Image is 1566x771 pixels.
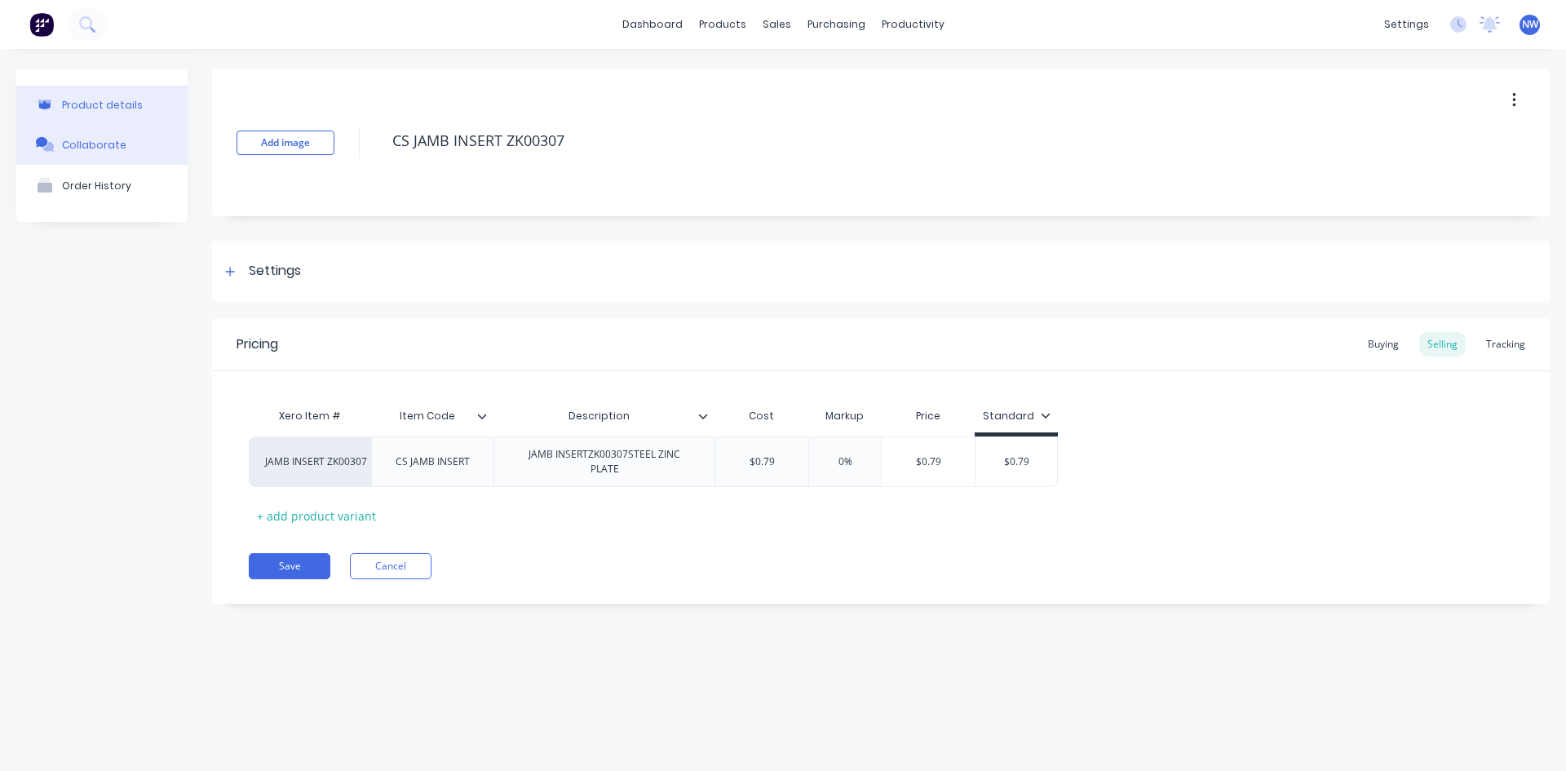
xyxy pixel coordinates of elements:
[983,409,1051,423] div: Standard
[493,396,705,436] div: Description
[1376,12,1437,37] div: settings
[371,396,484,436] div: Item Code
[882,441,975,482] div: $0.79
[16,86,188,124] button: Product details
[804,441,886,482] div: 0%
[714,400,808,432] div: Cost
[799,12,874,37] div: purchasing
[62,139,126,151] div: Collaborate
[1478,332,1533,357] div: Tracking
[975,441,1057,482] div: $0.79
[881,400,975,432] div: Price
[754,12,799,37] div: sales
[237,335,278,354] div: Pricing
[62,99,143,111] div: Product details
[501,444,708,480] div: JAMB INSERTZK00307STEEL ZINC PLATE
[249,436,1058,487] div: JAMB INSERT ZK00307CS JAMB INSERTJAMB INSERTZK00307STEEL ZINC PLATE$0.790%$0.79$0.79
[808,400,881,432] div: Markup
[371,400,493,432] div: Item Code
[493,400,714,432] div: Description
[16,165,188,206] button: Order History
[1522,17,1538,32] span: NW
[1360,332,1407,357] div: Buying
[265,454,355,469] div: JAMB INSERT ZK00307
[16,124,188,165] button: Collaborate
[383,451,483,472] div: CS JAMB INSERT
[350,553,431,579] button: Cancel
[249,553,330,579] button: Save
[715,441,808,482] div: $0.79
[62,179,131,192] div: Order History
[249,400,371,432] div: Xero Item #
[1419,332,1466,357] div: Selling
[249,503,384,529] div: + add product variant
[384,122,1415,160] textarea: CS JAMB INSERT ZK00307
[874,12,953,37] div: productivity
[691,12,754,37] div: products
[237,131,334,155] button: Add image
[614,12,691,37] a: dashboard
[249,261,301,281] div: Settings
[29,12,54,37] img: Factory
